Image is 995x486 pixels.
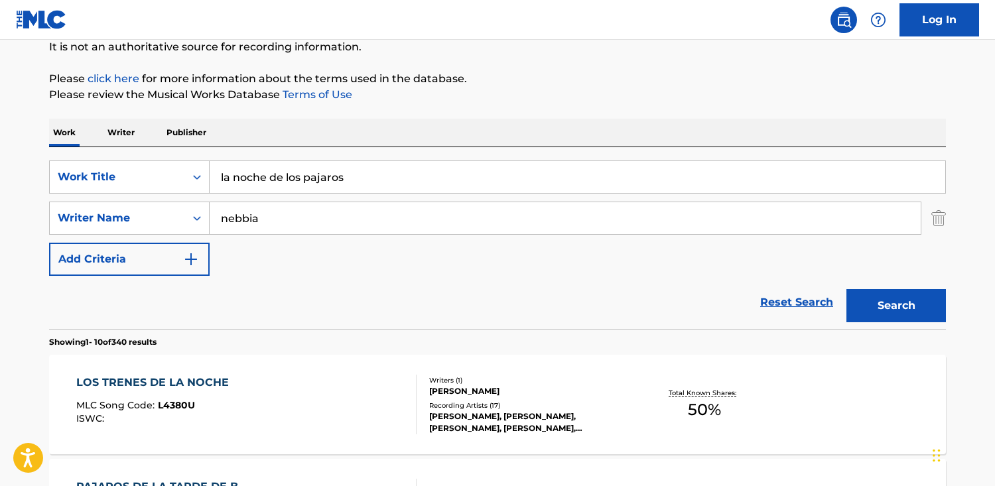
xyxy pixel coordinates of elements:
p: Please review the Musical Works Database [49,87,946,103]
p: Showing 1 - 10 of 340 results [49,336,157,348]
img: help [870,12,886,28]
button: Search [846,289,946,322]
a: Terms of Use [280,88,352,101]
a: Reset Search [754,288,840,317]
p: Writer [103,119,139,147]
button: Add Criteria [49,243,210,276]
a: Log In [899,3,979,36]
p: Publisher [163,119,210,147]
img: 9d2ae6d4665cec9f34b9.svg [183,251,199,267]
img: search [836,12,852,28]
div: Help [865,7,892,33]
a: Public Search [830,7,857,33]
img: Delete Criterion [931,202,946,235]
div: [PERSON_NAME] [429,385,630,397]
div: [PERSON_NAME], [PERSON_NAME], [PERSON_NAME], [PERSON_NAME], [PERSON_NAME] [429,410,630,434]
span: ISWC : [76,412,107,424]
img: MLC Logo [16,10,67,29]
p: Work [49,119,80,147]
div: Writer Name [58,210,177,226]
p: Total Known Shares: [669,388,740,398]
div: Writers ( 1 ) [429,375,630,385]
p: It is not an authoritative source for recording information. [49,39,946,55]
iframe: Chat Widget [929,422,995,486]
form: Search Form [49,160,946,329]
a: click here [88,72,139,85]
span: MLC Song Code : [76,399,158,411]
a: LOS TRENES DE LA NOCHEMLC Song Code:L4380UISWC:Writers (1)[PERSON_NAME]Recording Artists (17)[PER... [49,355,946,454]
span: L4380U [158,399,195,411]
span: 50 % [688,398,721,422]
p: Please for more information about the terms used in the database. [49,71,946,87]
div: LOS TRENES DE LA NOCHE [76,375,235,391]
div: Recording Artists ( 17 ) [429,400,630,410]
div: Drag [933,436,941,475]
div: Work Title [58,169,177,185]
